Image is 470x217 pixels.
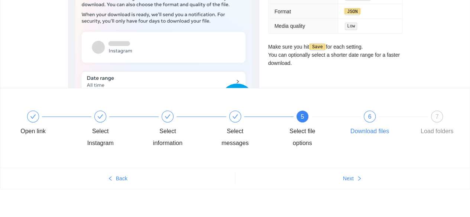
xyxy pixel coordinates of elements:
[146,125,189,149] div: Select information
[345,23,357,30] code: Low
[281,125,324,149] div: Select file options
[357,176,362,182] span: right
[214,125,257,149] div: Select messages
[0,172,235,184] button: leftBack
[343,174,354,183] span: Next
[108,176,113,182] span: left
[165,114,171,119] span: check
[20,125,46,137] div: Open link
[116,174,127,183] span: Back
[275,9,291,14] span: Format
[415,111,458,137] div: 7Load folders
[214,111,281,149] div: Select messages
[345,8,360,16] code: JSON
[368,114,371,120] span: 6
[348,111,415,137] div: 6Download files
[235,172,470,184] button: Nextright
[268,43,402,68] p: Make sure you hit for each setting. You can optionally select a shorter date range for a faster d...
[350,125,389,137] div: Download files
[97,114,103,119] span: check
[435,114,439,120] span: 7
[281,111,348,149] div: 5Select file options
[275,23,305,29] span: Media quality
[12,111,79,137] div: Open link
[30,114,36,119] span: check
[146,111,213,149] div: Select information
[301,114,304,120] span: 5
[421,125,453,137] div: Load folders
[79,111,146,149] div: Select Instagram
[310,43,325,51] code: Save
[79,125,122,149] div: Select Instagram
[232,114,238,119] span: check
